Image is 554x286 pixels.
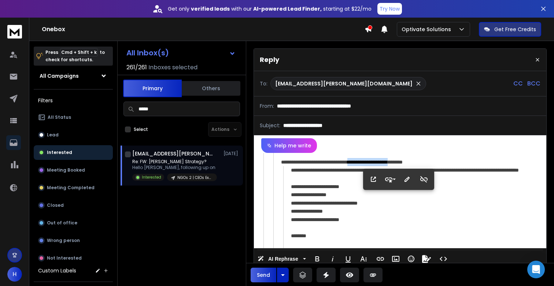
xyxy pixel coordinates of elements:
p: [EMAIL_ADDRESS][PERSON_NAME][DOMAIN_NAME] [275,80,413,87]
button: Help me write [261,138,317,153]
button: Out of office [34,216,113,230]
h1: [EMAIL_ADDRESS][PERSON_NAME][DOMAIN_NAME] [132,150,213,157]
button: Wrong person [34,233,113,248]
button: Code View [436,252,450,266]
p: Closed [47,202,64,208]
p: Re: FW: [PERSON_NAME] Strategy? [132,159,217,165]
span: 261 / 261 [126,63,147,72]
button: Send [251,268,276,282]
p: Meeting Completed [47,185,95,191]
label: Select [134,126,148,132]
h1: All Inbox(s) [126,49,169,56]
button: Interested [34,145,113,160]
span: AI Rephrase [267,256,300,262]
button: H [7,267,22,282]
p: To: [260,80,267,87]
button: Insert Image (⌘P) [389,252,403,266]
button: Lead [34,128,113,142]
button: Bold (⌘B) [310,252,324,266]
p: Interested [142,175,161,180]
h1: Onebox [42,25,365,34]
button: All Campaigns [34,69,113,83]
button: Underline (⌘U) [341,252,355,266]
button: Insert Link (⌘K) [373,252,387,266]
button: All Status [34,110,113,125]
p: CC [513,79,523,88]
p: Get Free Credits [494,26,536,33]
h3: Custom Labels [38,267,76,274]
button: Meeting Completed [34,180,113,195]
button: Signature [420,252,433,266]
button: Style [383,172,397,187]
img: logo [7,25,22,38]
p: Reply [260,55,279,65]
p: Get only with our starting at $22/mo [168,5,372,12]
strong: AI-powered Lead Finder, [253,5,322,12]
p: All Status [48,114,71,120]
button: Get Free Credits [479,22,541,37]
p: Optivate Solutions [402,26,454,33]
p: Not Interested [47,255,82,261]
button: Open Link [366,172,380,187]
button: AI Rephrase [256,252,307,266]
button: Primary [123,80,182,97]
p: NGOs 2 | CEOs Executive [177,175,213,180]
button: Unlink [417,172,431,187]
button: Emoticons [404,252,418,266]
button: Italic (⌘I) [326,252,340,266]
p: Press to check for shortcuts. [45,49,105,63]
p: Hello [PERSON_NAME], following up on [132,165,217,170]
p: BCC [527,79,540,88]
p: Lead [47,132,59,138]
button: Meeting Booked [34,163,113,177]
p: Meeting Booked [47,167,85,173]
p: From: [260,102,274,110]
span: Cmd + Shift + k [60,48,98,56]
p: Subject: [260,122,280,129]
p: [DATE] [224,151,240,157]
strong: verified leads [191,5,230,12]
p: Wrong person [47,238,80,243]
button: All Inbox(s) [121,45,241,60]
button: Others [182,80,240,96]
h3: Filters [34,95,113,106]
h1: All Campaigns [40,72,79,80]
button: Closed [34,198,113,213]
div: Open Intercom Messenger [527,261,545,278]
button: More Text [357,252,370,266]
button: Edit Link [400,172,414,187]
p: Try Now [380,5,400,12]
p: Interested [47,150,72,155]
p: Out of office [47,220,77,226]
h3: Inboxes selected [148,63,197,72]
button: Not Interested [34,251,113,265]
button: Try Now [377,3,402,15]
